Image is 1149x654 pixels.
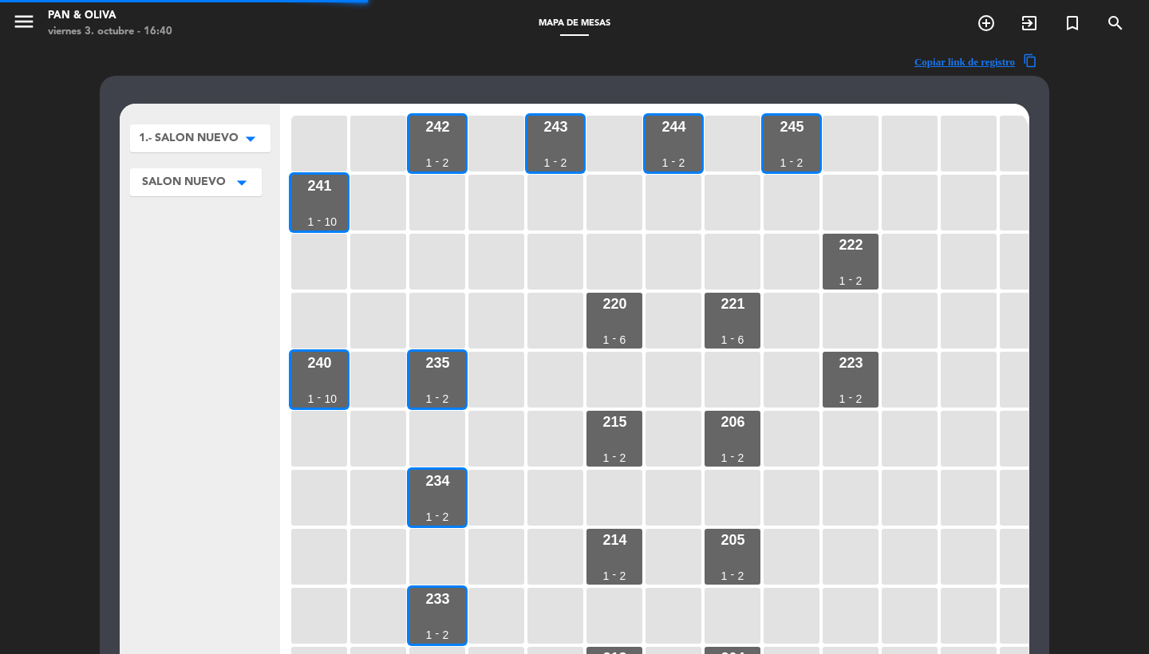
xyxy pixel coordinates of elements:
[849,274,853,285] div: -
[613,569,617,580] div: -
[856,275,863,286] div: 2
[531,19,618,28] span: Mapa de mesas
[554,156,558,167] div: -
[780,157,787,168] div: 1
[602,415,626,429] div: 215
[613,451,617,462] div: -
[443,393,449,404] div: 2
[130,124,270,152] button: 1.- SALON NUEVOarrow_drop_down
[856,393,863,404] div: 2
[12,10,36,39] button: menu
[443,157,449,168] div: 2
[325,393,338,404] div: 10
[426,511,432,522] div: 1
[130,168,262,196] button: SALON NUEVOarrow_drop_down
[142,174,226,191] span: SALON NUEVO
[425,356,449,370] div: 235
[239,131,263,147] i: arrow_drop_down
[318,215,322,226] div: -
[1063,14,1082,33] i: turned_in_not
[443,629,449,640] div: 2
[48,8,172,24] div: Pan & Oliva
[1023,53,1037,70] span: content_copy
[1106,14,1125,33] i: search
[721,570,728,581] div: 1
[603,570,610,581] div: 1
[603,334,610,345] div: 1
[679,157,685,168] div: 2
[603,452,610,463] div: 1
[731,569,735,580] div: -
[425,592,449,606] div: 233
[620,334,626,345] div: 6
[839,275,846,286] div: 1
[307,356,331,370] div: 240
[1020,14,1039,33] i: exit_to_app
[308,216,314,227] div: 1
[721,533,744,547] div: 205
[780,120,804,134] div: 245
[738,334,744,345] div: 6
[731,333,735,344] div: -
[436,628,440,639] div: -
[425,120,449,134] div: 242
[544,157,551,168] div: 1
[48,24,172,40] div: viernes 3. octubre - 16:40
[426,393,432,404] div: 1
[721,415,744,429] div: 206
[426,629,432,640] div: 1
[849,392,853,403] div: -
[721,334,728,345] div: 1
[139,130,239,147] span: 1.- SALON NUEVO
[12,10,36,33] i: menu
[443,511,449,522] div: 2
[672,156,676,167] div: -
[425,474,449,488] div: 234
[602,533,626,547] div: 214
[731,451,735,462] div: -
[325,216,338,227] div: 10
[318,392,322,403] div: -
[797,157,804,168] div: 2
[738,452,744,463] div: 2
[738,570,744,581] div: 2
[661,120,685,134] div: 244
[662,157,669,168] div: 1
[721,452,728,463] div: 1
[839,393,846,404] div: 1
[543,120,567,134] div: 243
[436,392,440,403] div: -
[977,14,996,33] i: add_circle_outline
[790,156,794,167] div: -
[839,238,863,252] div: 222
[307,179,331,193] div: 241
[602,297,626,311] div: 220
[561,157,567,168] div: 2
[230,175,254,191] i: arrow_drop_down
[426,157,432,168] div: 1
[436,510,440,521] div: -
[620,452,626,463] div: 2
[839,356,863,370] div: 223
[620,570,626,581] div: 2
[914,53,1015,70] span: Copiar link de registro
[721,297,744,311] div: 221
[308,393,314,404] div: 1
[436,156,440,167] div: -
[613,333,617,344] div: -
